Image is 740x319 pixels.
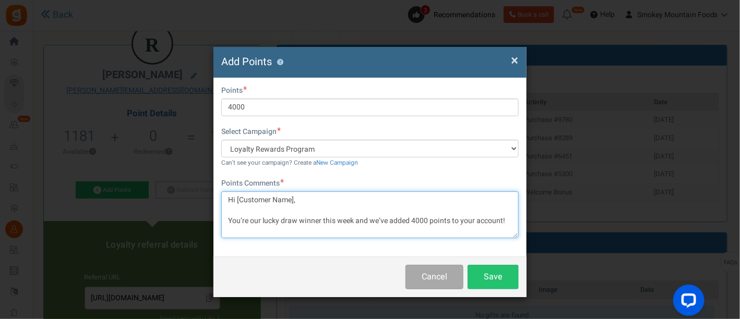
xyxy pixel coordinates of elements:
[511,51,518,70] span: ×
[221,54,272,69] span: Add Points
[316,158,358,167] a: New Campaign
[221,158,358,167] small: Can't see your campaign? Create a
[221,178,284,189] label: Points Comments
[468,265,519,289] button: Save
[405,265,463,289] button: Cancel
[221,85,247,96] label: Points
[221,127,281,137] label: Select Campaign
[277,59,284,66] button: ?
